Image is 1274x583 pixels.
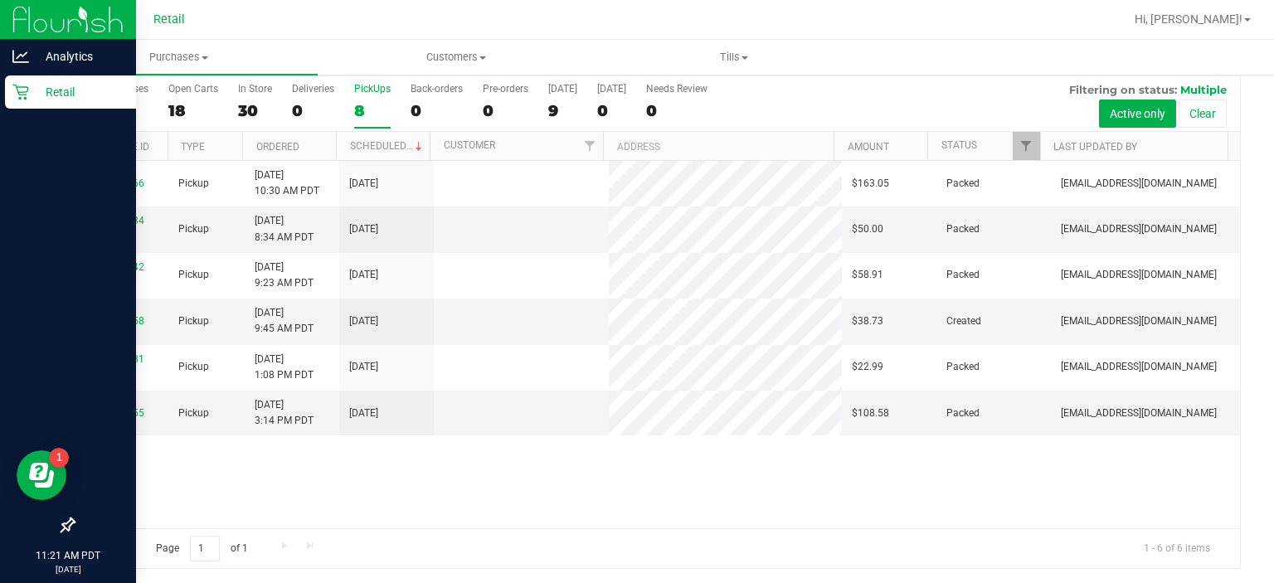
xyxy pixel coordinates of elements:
p: Analytics [29,46,129,66]
span: Packed [946,221,980,237]
span: [DATE] 8:34 AM PDT [255,213,314,245]
span: Multiple [1180,83,1227,96]
a: Filter [1013,132,1040,160]
span: [EMAIL_ADDRESS][DOMAIN_NAME] [1061,267,1217,283]
span: [EMAIL_ADDRESS][DOMAIN_NAME] [1061,406,1217,421]
input: 1 [190,536,220,561]
div: Back-orders [411,83,463,95]
span: [DATE] 3:14 PM PDT [255,397,314,429]
a: Scheduled [350,140,425,152]
p: 11:21 AM PDT [7,548,129,563]
span: [DATE] 9:45 AM PDT [255,305,314,337]
span: Pickup [178,313,209,329]
p: Retail [29,82,129,102]
span: Customers [318,50,595,65]
span: $58.91 [852,267,883,283]
span: [EMAIL_ADDRESS][DOMAIN_NAME] [1061,176,1217,192]
span: [DATE] [349,221,378,237]
span: Pickup [178,176,209,192]
span: [DATE] [349,267,378,283]
button: Active only [1099,100,1176,128]
span: Packed [946,176,980,192]
span: [DATE] 9:23 AM PDT [255,260,314,291]
span: [DATE] [349,359,378,375]
span: [EMAIL_ADDRESS][DOMAIN_NAME] [1061,359,1217,375]
div: 8 [354,101,391,120]
span: [DATE] [349,313,378,329]
div: 0 [292,101,334,120]
div: PickUps [354,83,391,95]
a: Filter [576,132,603,160]
div: Open Carts [168,83,218,95]
th: Address [603,132,834,161]
div: Needs Review [646,83,708,95]
span: [DATE] [349,176,378,192]
p: [DATE] [7,563,129,576]
inline-svg: Analytics [12,48,29,65]
span: [DATE] 1:08 PM PDT [255,352,314,383]
button: Clear [1179,100,1227,128]
inline-svg: Retail [12,84,29,100]
a: Type [181,141,205,153]
div: 0 [411,101,463,120]
a: Amount [848,141,889,153]
span: $50.00 [852,221,883,237]
span: $163.05 [852,176,889,192]
span: $108.58 [852,406,889,421]
iframe: Resource center [17,450,66,500]
div: [DATE] [548,83,577,95]
div: Deliveries [292,83,334,95]
span: Packed [946,406,980,421]
div: 0 [597,101,626,120]
span: Pickup [178,359,209,375]
a: Tills [596,40,873,75]
span: $22.99 [852,359,883,375]
span: [DATE] [349,406,378,421]
iframe: Resource center unread badge [49,448,69,468]
span: [EMAIL_ADDRESS][DOMAIN_NAME] [1061,313,1217,329]
span: Created [946,313,981,329]
div: 0 [483,101,528,120]
span: $38.73 [852,313,883,329]
span: [EMAIL_ADDRESS][DOMAIN_NAME] [1061,221,1217,237]
a: Customers [318,40,596,75]
a: Purchases [40,40,318,75]
span: Filtering on status: [1069,83,1177,96]
div: In Store [238,83,272,95]
span: Purchases [40,50,318,65]
div: [DATE] [597,83,626,95]
span: Hi, [PERSON_NAME]! [1135,12,1242,26]
span: Page of 1 [142,536,261,561]
span: Pickup [178,267,209,283]
a: Ordered [256,141,299,153]
span: Retail [153,12,185,27]
a: Customer [444,139,495,151]
a: Status [941,139,977,151]
span: Tills [596,50,873,65]
span: Pickup [178,406,209,421]
span: Packed [946,359,980,375]
div: 0 [646,101,708,120]
span: [DATE] 10:30 AM PDT [255,168,319,199]
div: 30 [238,101,272,120]
div: 9 [548,101,577,120]
span: Packed [946,267,980,283]
div: Pre-orders [483,83,528,95]
div: 18 [168,101,218,120]
span: 1 - 6 of 6 items [1131,536,1223,561]
a: Last Updated By [1053,141,1137,153]
span: Pickup [178,221,209,237]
